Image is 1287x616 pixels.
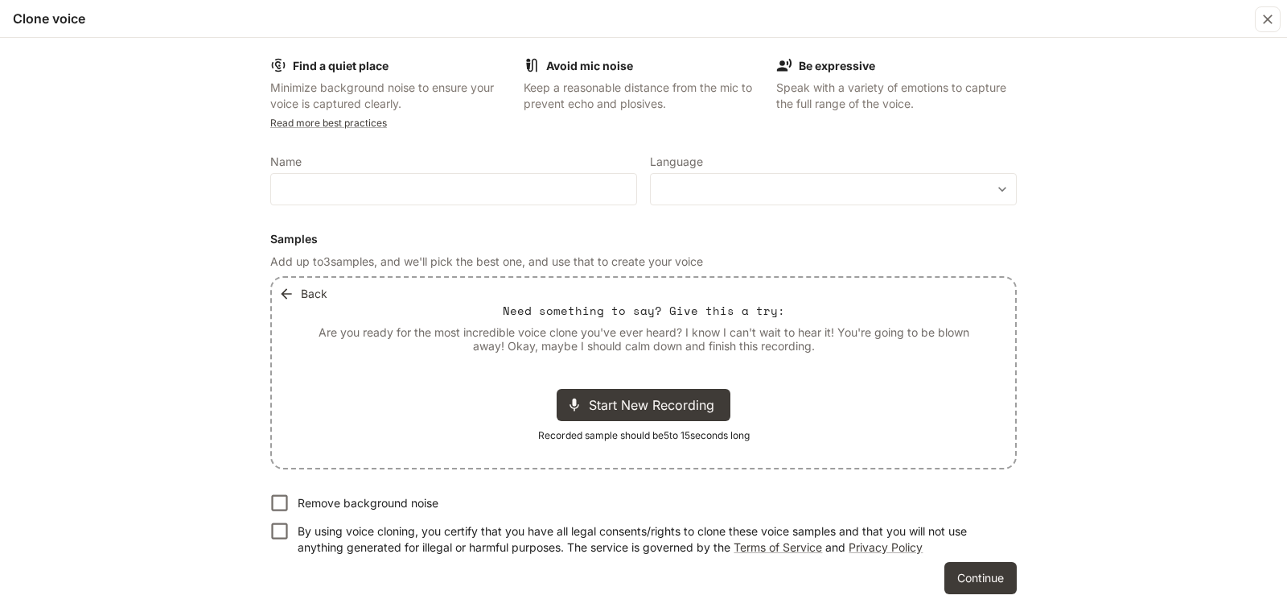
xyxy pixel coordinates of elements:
[799,59,875,72] b: Be expressive
[538,428,750,444] span: Recorded sample should be 5 to 15 seconds long
[270,156,302,167] p: Name
[557,389,730,421] div: Start New Recording
[524,80,764,112] p: Keep a reasonable distance from the mic to prevent echo and plosives.
[13,10,85,27] h5: Clone voice
[776,80,1017,112] p: Speak with a variety of emotions to capture the full range of the voice.
[651,181,1016,197] div: ​
[270,231,1017,247] h6: Samples
[589,395,724,415] span: Start New Recording
[270,80,511,112] p: Minimize background noise to ensure your voice is captured clearly.
[298,495,438,511] p: Remove background noise
[275,278,334,310] button: Back
[270,117,387,129] a: Read more best practices
[293,59,389,72] b: Find a quiet place
[503,303,785,319] p: Need something to say? Give this a try:
[546,59,633,72] b: Avoid mic noise
[650,156,703,167] p: Language
[298,523,1004,556] p: By using voice cloning, you certify that you have all legal consents/rights to clone these voice ...
[270,254,1017,270] p: Add up to 3 samples, and we'll pick the best one, and use that to create your voice
[734,540,822,554] a: Terms of Service
[310,325,977,353] p: Are you ready for the most incredible voice clone you've ever heard? I know I can't wait to hear ...
[944,562,1017,594] button: Continue
[849,540,923,554] a: Privacy Policy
